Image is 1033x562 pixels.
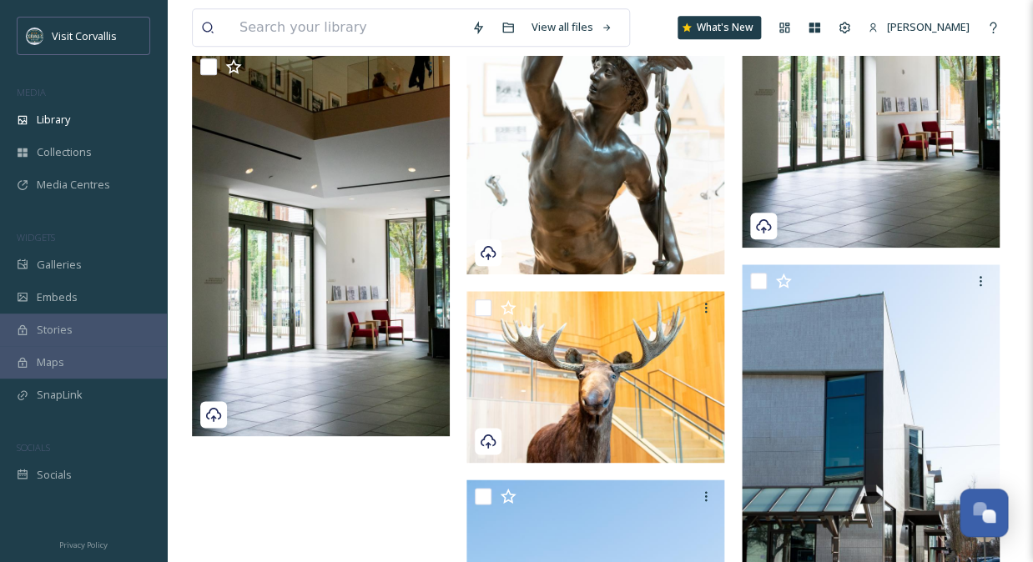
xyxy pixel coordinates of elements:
[859,11,978,43] a: [PERSON_NAME]
[37,322,73,338] span: Stories
[523,11,621,43] a: View all files
[59,534,108,554] a: Privacy Policy
[37,257,82,273] span: Galleries
[59,539,108,550] span: Privacy Policy
[960,489,1008,537] button: Open Chat
[17,441,50,454] span: SOCIALS
[37,387,83,403] span: SnapLink
[37,467,72,483] span: Socials
[37,144,92,160] span: Collections
[887,19,970,34] span: [PERSON_NAME]
[37,354,64,370] span: Maps
[17,231,55,243] span: WIDGETS
[231,9,463,46] input: Search your library
[37,177,110,193] span: Media Centres
[37,289,78,305] span: Embeds
[37,112,70,128] span: Library
[52,28,117,43] span: Visit Corvallis
[17,86,46,98] span: MEDIA
[27,28,43,44] img: visit-corvallis-badge-dark-blue-orange%281%29.png
[192,50,450,437] img: Corvallis Museum-48-2025.jpg
[466,291,724,463] img: Corvallis Museum (2).jpg
[678,16,761,39] a: What's New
